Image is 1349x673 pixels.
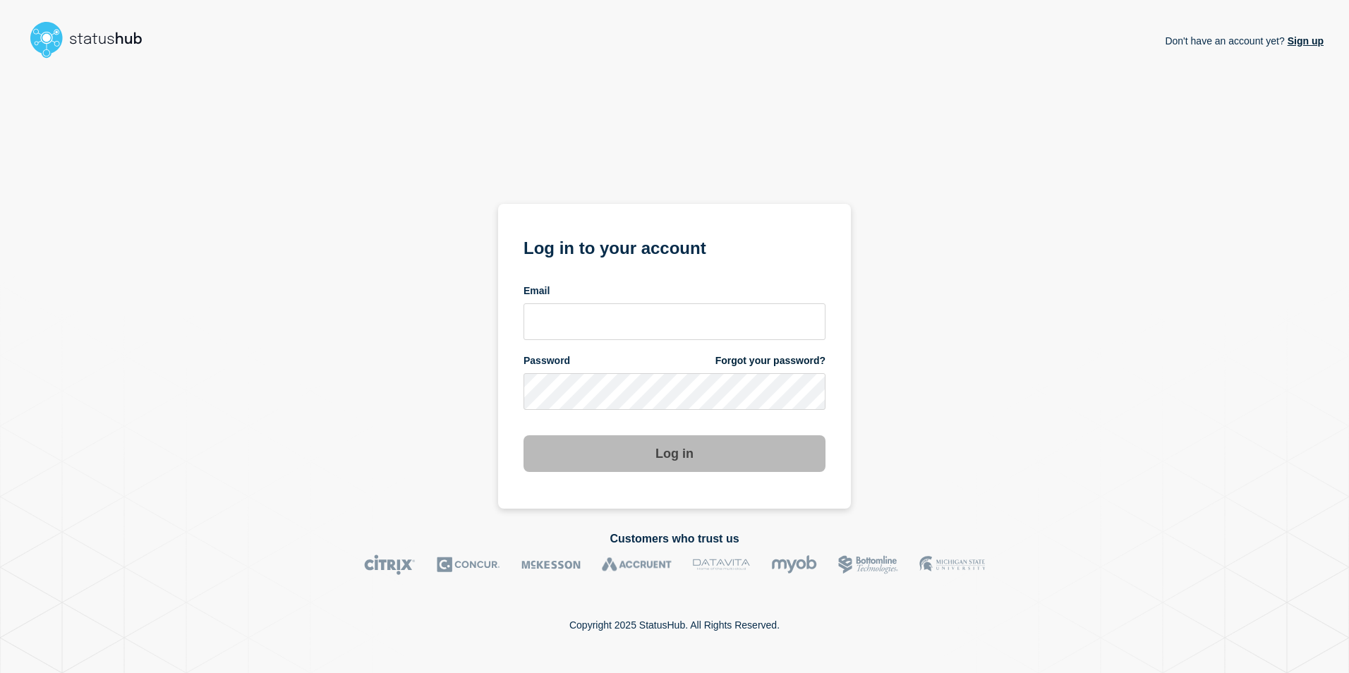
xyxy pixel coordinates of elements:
h1: Log in to your account [524,234,825,260]
img: Concur logo [437,554,500,575]
img: myob logo [771,554,817,575]
h2: Customers who trust us [25,533,1324,545]
a: Sign up [1285,35,1324,47]
input: email input [524,303,825,340]
p: Don't have an account yet? [1165,24,1324,58]
img: StatusHub logo [25,17,159,62]
input: password input [524,373,825,410]
span: Password [524,354,570,368]
img: McKesson logo [521,554,581,575]
button: Log in [524,435,825,472]
img: MSU logo [919,554,985,575]
img: Bottomline logo [838,554,898,575]
img: DataVita logo [693,554,750,575]
a: Forgot your password? [715,354,825,368]
img: Citrix logo [364,554,416,575]
img: Accruent logo [602,554,672,575]
p: Copyright 2025 StatusHub. All Rights Reserved. [569,619,780,631]
span: Email [524,284,550,298]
